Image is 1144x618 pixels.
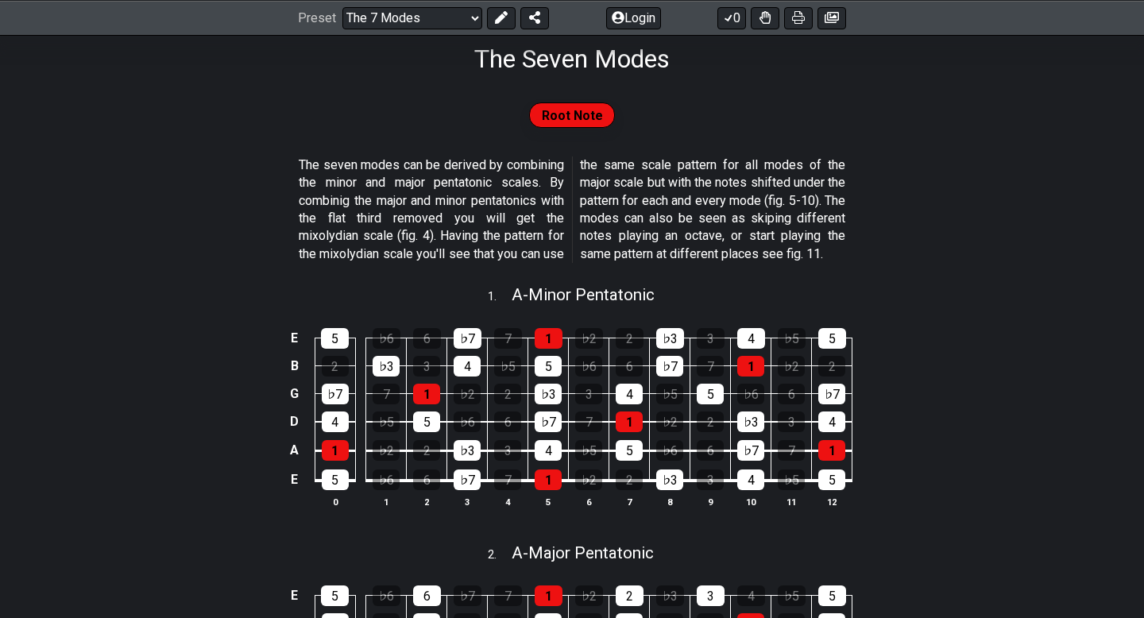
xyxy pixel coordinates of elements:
select: Preset [342,6,482,29]
div: ♭6 [373,328,400,349]
div: 6 [413,585,441,606]
div: 5 [322,469,349,490]
div: 6 [494,411,521,432]
th: 1 [366,493,407,510]
td: B [285,352,304,380]
span: 2 . [488,547,512,564]
div: 2 [413,440,440,461]
div: ♭5 [575,440,602,461]
div: ♭5 [656,384,683,404]
div: ♭5 [778,585,806,606]
div: 6 [778,384,805,404]
div: ♭6 [575,356,602,377]
div: ♭7 [454,585,481,606]
div: 1 [616,411,643,432]
div: 7 [494,328,522,349]
button: Share Preset [520,6,549,29]
div: 4 [322,411,349,432]
span: A - Minor Pentatonic [512,285,655,304]
div: 3 [575,384,602,404]
button: 0 [717,6,746,29]
div: ♭7 [535,411,562,432]
div: ♭7 [454,328,481,349]
div: 5 [818,469,845,490]
div: 2 [818,356,845,377]
button: Toggle Dexterity for all fretkits [751,6,779,29]
div: 2 [616,328,643,349]
div: 1 [818,440,845,461]
div: 7 [778,440,805,461]
div: 3 [697,328,725,349]
span: 1 . [488,288,512,306]
div: 4 [454,356,481,377]
th: 8 [650,493,690,510]
div: ♭5 [778,328,806,349]
div: 1 [535,328,562,349]
div: ♭6 [373,469,400,490]
div: 4 [818,411,845,432]
div: ♭5 [494,356,521,377]
div: ♭6 [454,411,481,432]
h1: The Seven Modes [474,44,670,74]
div: 6 [697,440,724,461]
th: 11 [771,493,812,510]
button: Edit Preset [487,6,516,29]
button: Login [606,6,661,29]
th: 9 [690,493,731,510]
div: 7 [575,411,602,432]
div: ♭2 [778,356,805,377]
div: ♭7 [656,356,683,377]
div: ♭7 [322,384,349,404]
div: 2 [494,384,521,404]
div: ♭3 [656,585,684,606]
div: 3 [778,411,805,432]
div: 4 [737,469,764,490]
div: 5 [697,384,724,404]
div: 4 [737,328,765,349]
div: ♭7 [818,384,845,404]
div: ♭2 [575,585,603,606]
div: 5 [535,356,562,377]
div: ♭6 [373,585,400,606]
div: 5 [321,585,349,606]
th: 10 [731,493,771,510]
div: ♭2 [656,411,683,432]
div: ♭2 [575,469,602,490]
th: 2 [407,493,447,510]
button: Create image [817,6,846,29]
div: ♭3 [656,328,684,349]
div: ♭7 [737,440,764,461]
div: 5 [321,328,349,349]
div: 1 [535,585,562,606]
td: E [285,582,304,610]
div: 1 [322,440,349,461]
span: Root Note [542,104,603,127]
td: E [285,465,304,495]
th: 3 [447,493,488,510]
div: 2 [697,411,724,432]
div: 4 [616,384,643,404]
div: 6 [616,356,643,377]
div: ♭3 [737,411,764,432]
th: 12 [812,493,852,510]
div: 7 [494,469,521,490]
div: 3 [697,585,725,606]
th: 7 [609,493,650,510]
td: E [285,324,304,352]
div: 5 [413,411,440,432]
th: 5 [528,493,569,510]
div: ♭2 [373,440,400,461]
div: 2 [616,585,643,606]
td: A [285,435,304,465]
div: 5 [616,440,643,461]
div: 1 [535,469,562,490]
div: ♭2 [575,328,603,349]
div: 1 [737,356,764,377]
div: ♭6 [737,384,764,404]
div: 6 [413,469,440,490]
div: ♭3 [454,440,481,461]
div: ♭5 [778,469,805,490]
div: 4 [737,585,765,606]
td: G [285,380,304,407]
div: ♭3 [373,356,400,377]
